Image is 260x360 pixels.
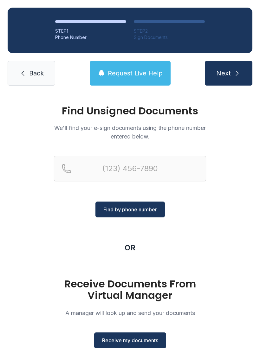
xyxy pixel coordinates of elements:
[102,337,158,344] span: Receive my documents
[54,124,206,141] p: We'll find your e-sign documents using the phone number entered below.
[103,206,157,213] span: Find by phone number
[54,156,206,181] input: Reservation phone number
[54,106,206,116] h1: Find Unsigned Documents
[55,34,126,41] div: Phone Number
[55,28,126,34] div: STEP 1
[134,28,205,34] div: STEP 2
[216,69,231,78] span: Next
[108,69,163,78] span: Request Live Help
[54,309,206,317] p: A manager will look up and send your documents
[29,69,44,78] span: Back
[54,278,206,301] h1: Receive Documents From Virtual Manager
[125,243,135,253] div: OR
[134,34,205,41] div: Sign Documents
